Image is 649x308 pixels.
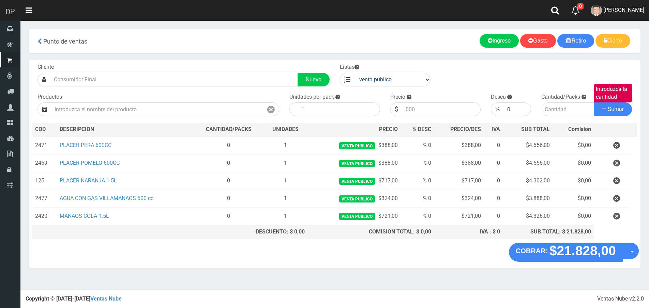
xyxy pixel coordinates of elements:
[401,190,434,208] td: % 0
[401,208,434,225] td: % 0
[520,34,556,48] a: Gasto
[434,172,484,190] td: $717,00
[437,228,500,236] div: IVA : $ 0
[264,190,307,208] td: 1
[434,136,484,155] td: $388,00
[340,63,359,71] label: Listas
[60,142,111,148] a: PLACER PERA 600CC
[32,172,57,190] td: 125
[553,155,594,172] td: $0,00
[32,155,57,172] td: 2469
[557,34,594,48] a: Retiro
[434,208,484,225] td: $721,00
[57,123,194,136] th: DES
[310,228,431,236] div: COMISION TOTAL: $ 0,00
[503,190,553,208] td: $3.888,00
[516,247,548,255] strong: COBRAR:
[603,7,644,13] span: [PERSON_NAME]
[484,136,503,155] td: 0
[480,34,519,48] a: Ingreso
[307,172,401,190] td: $717,00
[289,93,334,101] label: Unidades por pack
[505,228,591,236] div: SUB TOTAL: $ 21.828,00
[608,106,624,112] span: Sumar
[541,93,580,101] label: Cantidad/Packs
[307,190,401,208] td: $324,00
[339,178,375,185] span: venta publico
[379,126,398,133] span: PRECIO
[264,155,307,172] td: 1
[549,243,616,258] strong: $21.828,00
[503,208,553,225] td: $4.326,00
[597,295,644,303] div: Ventas Nube v2.2.0
[339,160,375,167] span: venta publico
[32,208,57,225] td: 2420
[484,208,503,225] td: 0
[509,243,623,262] button: COBRAR: $21.828,00
[339,213,375,220] span: venta publico
[193,136,264,155] td: 0
[264,172,307,190] td: 1
[568,126,591,133] span: Comision
[594,102,632,116] button: Sumar
[60,160,120,166] a: PLACER POMELO 600CC
[193,123,264,136] th: CANTIDAD/PACKS
[51,102,263,116] input: Introduzca el nombre del producto
[577,3,584,10] span: 0
[434,155,484,172] td: $388,00
[412,126,431,132] span: % DESC
[196,228,305,236] div: DESCUENTO: $ 0,00
[298,73,330,86] a: Nuevo
[553,172,594,190] td: $0,00
[307,155,401,172] td: $388,00
[193,208,264,225] td: 0
[32,136,57,155] td: 2471
[37,63,54,71] label: Cliente
[434,190,484,208] td: $324,00
[595,34,630,48] a: Cierre
[491,102,504,116] div: %
[390,102,402,116] div: $
[264,123,307,136] th: UNIDADES
[541,102,594,116] input: Cantidad
[401,172,434,190] td: % 0
[43,38,87,45] span: Punto de ventas
[553,208,594,225] td: $0,00
[50,73,298,86] input: Consumidor Final
[594,84,632,103] label: Introduzca la cantidad
[60,177,117,184] a: PLACER NARANJA 1.5L
[32,123,57,136] th: COD
[390,93,405,101] label: Precio
[264,136,307,155] td: 1
[591,5,602,16] img: User Image
[503,155,553,172] td: $4.656,00
[264,208,307,225] td: 1
[553,136,594,155] td: $0,00
[503,172,553,190] td: $4.302,00
[60,195,153,201] a: AGUA CON GAS VILLAMANAOS 600 cc
[60,213,109,219] a: MANAOS COLA 1.5L
[450,126,481,132] span: PRECIO/DES
[339,195,375,202] span: venta publico
[339,142,375,149] span: venta publico
[492,126,500,132] span: IVA
[521,126,550,133] span: SUB TOTAL
[401,136,434,155] td: % 0
[37,93,62,101] label: Productos
[307,208,401,225] td: $721,00
[26,295,122,302] strong: Copyright © [DATE]-[DATE]
[484,155,503,172] td: 0
[553,190,594,208] td: $0,00
[70,126,94,132] span: CRIPCION
[401,155,434,172] td: % 0
[90,295,122,302] a: Ventas Nube
[503,136,553,155] td: $4.656,00
[402,102,481,116] input: 000
[491,93,506,101] label: Descu
[193,190,264,208] td: 0
[307,136,401,155] td: $388,00
[193,155,264,172] td: 0
[504,102,531,116] input: 000
[484,190,503,208] td: 0
[193,172,264,190] td: 0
